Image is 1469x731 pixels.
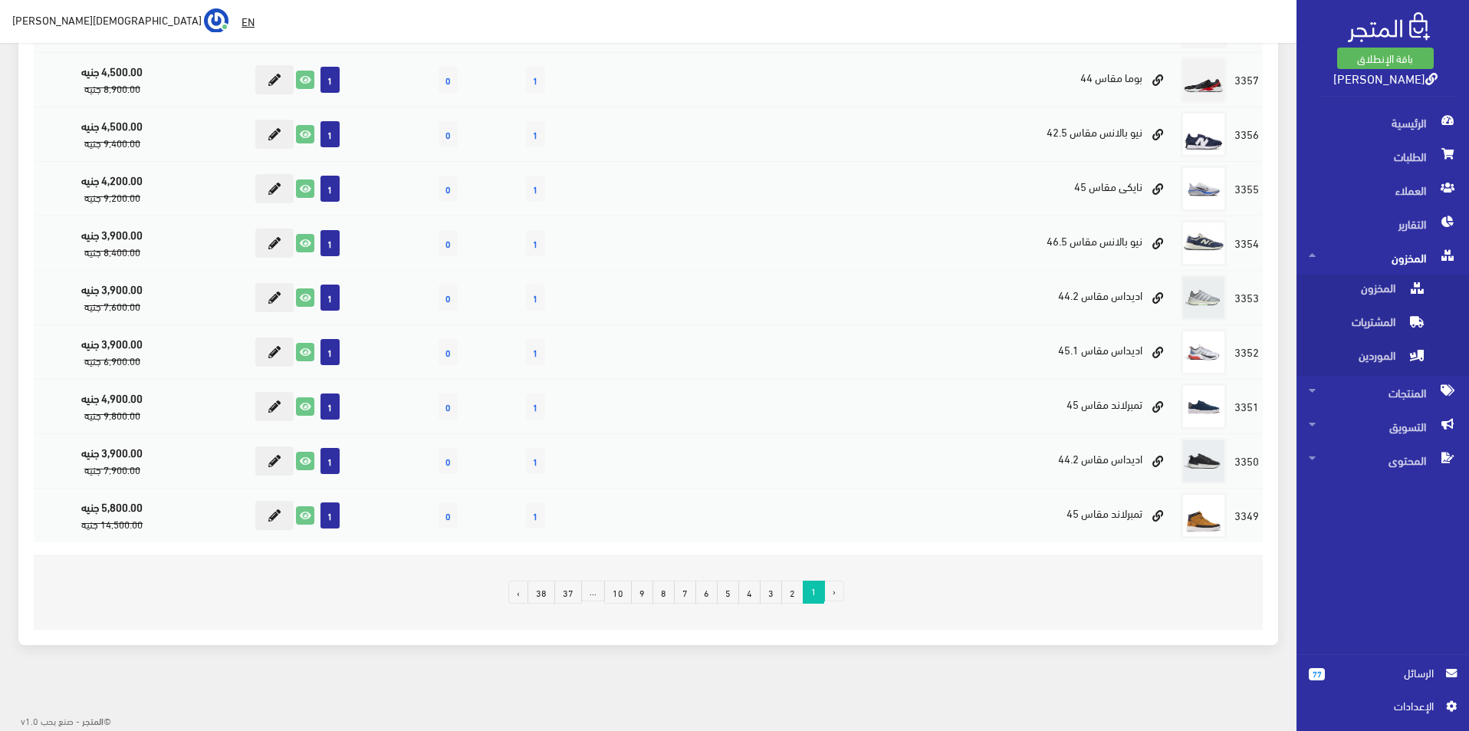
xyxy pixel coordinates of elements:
[439,176,458,202] span: 0
[1309,697,1457,722] a: اﻹعدادات
[439,285,458,311] span: 0
[439,502,458,528] span: 0
[320,393,340,420] span: 1
[1296,342,1469,376] a: الموردين
[1337,664,1434,681] span: الرسائل
[1181,492,1227,538] img: tmbrland-mkas-45.jpg
[320,339,340,365] span: 1
[1309,173,1457,207] span: العملاء
[1231,107,1263,161] td: 3356
[1309,308,1425,342] span: المشتريات
[1321,697,1433,714] span: اﻹعدادات
[320,67,340,93] span: 1
[34,216,191,270] td: 3,900.00 جنيه
[803,379,1178,433] td: تمبرلاند مقاس 45
[526,230,545,256] span: 1
[1181,166,1227,212] img: nayk-mkas-45.jpg
[526,448,545,474] span: 1
[1181,384,1227,430] img: tmbrland-mkas-45.jpg
[84,79,140,97] strike: 8,900.00 جنيه
[1296,308,1469,342] a: المشتريات
[1231,379,1263,433] td: 3351
[674,581,696,604] a: 7
[1231,216,1263,270] td: 3354
[717,581,739,604] a: 5
[1309,207,1457,241] span: التقارير
[1231,488,1263,542] td: 3349
[1181,438,1227,484] img: adydas-mkas-442.jpg
[526,67,545,93] span: 1
[439,448,458,474] span: 0
[34,433,191,488] td: 3,900.00 جنيه
[1333,67,1438,89] a: [PERSON_NAME]
[34,270,191,324] td: 3,900.00 جنيه
[1309,668,1325,680] span: 77
[34,488,191,542] td: 5,800.00 جنيه
[84,297,140,315] strike: 7,600.00 جنيه
[604,581,632,604] a: 10
[1231,324,1263,379] td: 3352
[760,581,782,604] a: 3
[1231,52,1263,107] td: 3357
[1231,433,1263,488] td: 3350
[439,393,458,420] span: 0
[1181,220,1227,266] img: nyo-balans-mkas-465.jpg
[21,712,80,729] span: - صنع بحب v1.0
[803,488,1178,542] td: تمبرلاند مقاس 45
[320,502,340,528] span: 1
[508,581,528,604] a: التالي »
[803,52,1178,107] td: بوما مقاس 44
[1296,140,1469,173] a: الطلبات
[34,324,191,379] td: 3,900.00 جنيه
[84,351,140,370] strike: 6,900.00 جنيه
[84,133,140,152] strike: 9,400.00 جنيه
[526,176,545,202] span: 1
[1181,275,1227,321] img: adydas-mkas-442.jpg
[803,216,1178,270] td: نيو بالانس مقاس 46.5
[204,8,228,33] img: ...
[1181,329,1227,375] img: adydas-mkas-451.jpg
[84,406,140,424] strike: 9,800.00 جنيه
[320,176,340,202] span: 1
[526,121,545,147] span: 1
[803,581,825,601] span: 1
[84,242,140,261] strike: 8,400.00 جنيه
[526,393,545,420] span: 1
[695,581,718,604] a: 6
[1296,173,1469,207] a: العملاء
[320,285,340,311] span: 1
[82,713,104,727] strong: المتجر
[738,581,761,604] a: 4
[439,230,458,256] span: 0
[1296,443,1469,477] a: المحتوى
[320,448,340,474] span: 1
[34,107,191,161] td: 4,500.00 جنيه
[439,339,458,365] span: 0
[1296,275,1469,308] a: المخزون
[1231,270,1263,324] td: 3353
[1309,106,1457,140] span: الرئيسية
[1309,664,1457,697] a: 77 الرسائل
[12,8,228,32] a: ... [DEMOGRAPHIC_DATA][PERSON_NAME]
[1296,207,1469,241] a: التقارير
[235,8,261,35] a: EN
[1309,376,1457,410] span: المنتجات
[1309,443,1457,477] span: المحتوى
[1337,48,1434,69] a: باقة الإنطلاق
[1309,140,1457,173] span: الطلبات
[526,285,545,311] span: 1
[1296,241,1469,275] a: المخزون
[631,581,653,604] a: 9
[1296,106,1469,140] a: الرئيسية
[1296,376,1469,410] a: المنتجات
[81,515,143,533] strike: 14,500.00 جنيه
[1181,111,1227,157] img: nyo-balans-mkas-425.jpg
[781,581,804,604] a: 2
[320,121,340,147] span: 1
[803,161,1178,216] td: نايكى مقاس 45
[1231,161,1263,216] td: 3355
[803,433,1178,488] td: اديداس مقاس 44.2
[1309,241,1457,275] span: المخزون
[84,460,140,479] strike: 7,900.00 جنيه
[1348,12,1430,42] img: .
